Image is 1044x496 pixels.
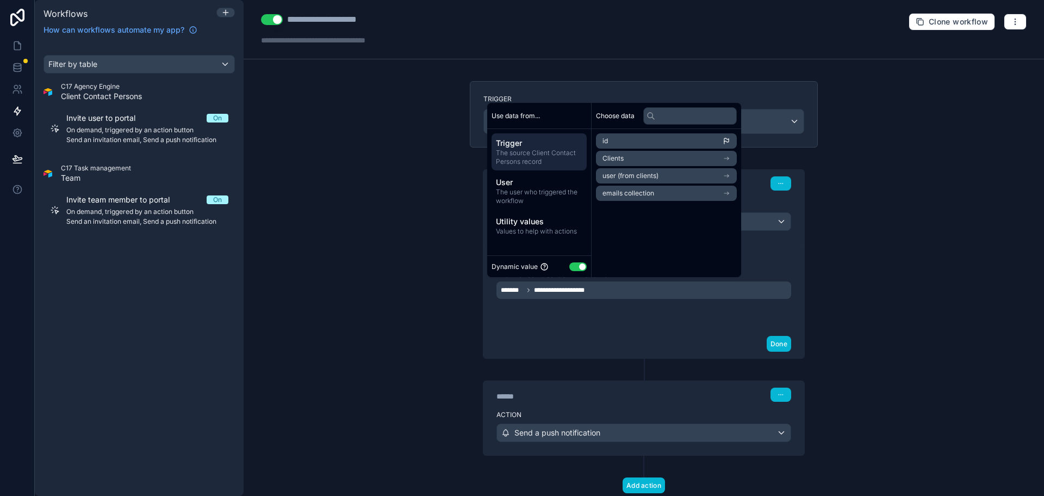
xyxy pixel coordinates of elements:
span: How can workflows automate my app? [43,25,184,35]
span: The source Client Contact Persons record [496,149,582,166]
span: Choose data [596,112,635,120]
span: Send a push notification [514,427,600,438]
span: Utility values [496,216,582,227]
span: User [496,177,582,188]
span: The user who triggered the workflow [496,188,582,205]
a: How can workflows automate my app? [39,25,202,35]
button: Add action [623,477,665,493]
span: Clone workflow [929,17,988,27]
span: Use data from... [492,112,540,120]
button: Send a push notification [496,424,791,442]
span: Workflows [43,8,88,19]
button: Done [767,336,791,352]
label: Action [496,411,791,419]
span: Values to help with actions [496,227,582,236]
label: Trigger [483,95,804,103]
div: scrollable content [487,129,591,244]
button: On demand, triggered by an action buttonThe workflow will run when an action button is pressed [483,109,804,134]
span: Trigger [496,138,582,149]
span: Dynamic value [492,262,538,271]
button: Clone workflow [909,13,995,30]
